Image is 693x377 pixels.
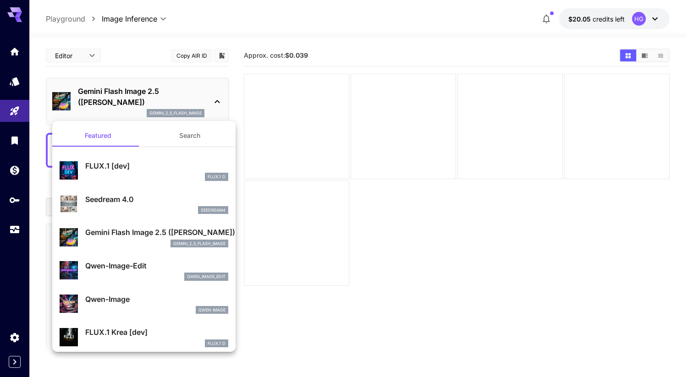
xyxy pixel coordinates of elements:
div: Gemini Flash Image 2.5 ([PERSON_NAME])gemini_2_5_flash_image [60,223,228,251]
p: Seedream 4.0 [85,194,228,205]
p: Qwen-Image-Edit [85,260,228,271]
p: seedream4 [201,207,225,213]
div: FLUX.1 Krea [dev]FLUX.1 D [60,323,228,351]
p: Qwen Image [198,307,225,313]
div: FLUX.1 [dev]FLUX.1 D [60,157,228,185]
p: FLUX.1 D [208,340,225,347]
p: gemini_2_5_flash_image [173,240,225,247]
p: Gemini Flash Image 2.5 ([PERSON_NAME]) [85,227,228,238]
div: Qwen-Image-Editqwen_image_edit [60,257,228,284]
p: FLUX.1 [dev] [85,160,228,171]
p: Qwen-Image [85,294,228,305]
p: FLUX.1 Krea [dev] [85,327,228,338]
div: Qwen-ImageQwen Image [60,290,228,318]
button: Featured [52,125,144,147]
div: Seedream 4.0seedream4 [60,190,228,218]
p: FLUX.1 D [208,174,225,180]
button: Search [144,125,236,147]
p: qwen_image_edit [187,273,225,280]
